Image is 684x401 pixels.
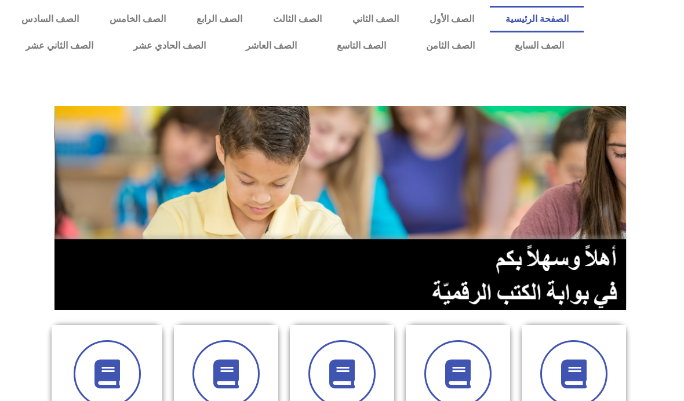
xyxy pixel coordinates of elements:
a: الصف العاشر [226,32,317,59]
a: الصف الثالث [257,6,337,32]
a: الصف السابع [494,32,584,59]
a: الصف السادس [6,6,94,32]
a: الصف الحادي عشر [114,32,226,59]
a: الصف الرابع [181,6,257,32]
a: الصفحة الرئيسية [490,6,584,32]
a: الصف التاسع [317,32,406,59]
a: الصف الأول [414,6,490,32]
a: الصف الثامن [406,32,494,59]
a: الصف الخامس [94,6,181,32]
a: الصف الثاني عشر [6,32,114,59]
a: الصف الثاني [337,6,414,32]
